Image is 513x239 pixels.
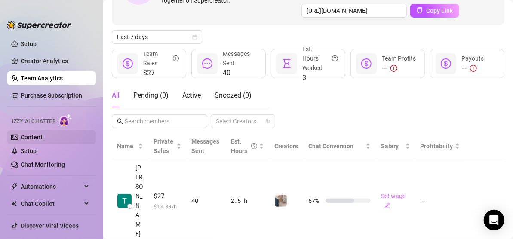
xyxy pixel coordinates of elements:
span: Automations [21,180,82,193]
span: dollar-circle [441,58,451,69]
span: Messages Sent [223,50,250,67]
a: Chat Monitoring [21,161,65,168]
button: Copy Link [410,4,459,18]
span: Izzy AI Chatter [12,117,55,126]
a: Content [21,134,43,141]
span: 3 [302,73,338,83]
span: question-circle [332,44,338,73]
a: Discover Viral Videos [21,222,79,229]
div: 2.5 h [231,196,264,205]
img: Chat Copilot [11,201,17,207]
span: Chat Copilot [21,197,82,211]
span: $ 10.80 /h [154,202,181,211]
a: Setup [21,40,37,47]
span: thunderbolt [11,183,18,190]
span: $27 [154,191,181,201]
span: Active [182,91,201,99]
span: search [117,118,123,124]
input: Search members [125,116,195,126]
a: Setup [21,147,37,154]
span: Messages Sent [192,138,220,154]
img: logo-BBDzfeDw.svg [7,21,71,29]
a: Team Analytics [21,75,63,82]
span: exclamation-circle [390,65,397,72]
img: Tytti Knuuttila [117,194,132,208]
span: dollar-circle [361,58,372,69]
span: Private Sales [154,138,173,154]
img: AI Chatter [59,114,72,126]
span: Profitability [421,143,453,150]
span: Chat Conversion [308,143,353,150]
span: question-circle [251,137,257,156]
th: Name [112,133,148,159]
span: Snoozed ( 0 ) [215,91,252,99]
div: 40 [192,196,221,205]
span: hourglass [282,58,292,69]
th: Creators [269,133,303,159]
a: Creator Analytics [21,54,89,68]
span: Last 7 days [117,31,197,43]
span: exclamation-circle [470,65,477,72]
a: Set wageedit [381,193,405,209]
div: Pending ( 0 ) [133,90,169,101]
span: message [202,58,212,69]
img: Salty [275,195,287,207]
span: info-circle [173,49,179,68]
span: $27 [143,68,179,78]
span: Copy Link [426,7,453,14]
span: 40 [223,68,258,78]
div: All [112,90,120,101]
span: Salary [381,143,399,150]
span: copy [417,7,423,13]
div: Est. Hours [231,137,258,156]
span: Payouts [461,55,484,62]
span: [PERSON_NAME] [135,163,143,239]
div: — [382,63,416,74]
div: Team Sales [143,49,179,68]
span: dollar-circle [123,58,133,69]
span: Name [117,141,136,151]
div: — [461,63,484,74]
span: edit [384,202,390,208]
div: Est. Hours Worked [302,44,338,73]
span: calendar [192,34,197,40]
div: Open Intercom Messenger [484,210,504,230]
a: Purchase Subscription [21,89,89,102]
span: Team Profits [382,55,416,62]
span: team [265,119,270,124]
span: 67 % [308,196,322,205]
